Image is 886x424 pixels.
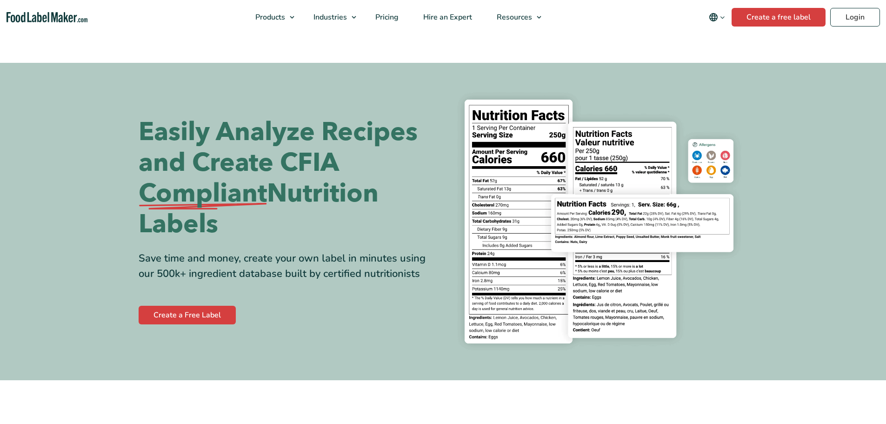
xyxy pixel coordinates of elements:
a: Create a Free Label [139,306,236,324]
span: Hire an Expert [420,12,473,22]
a: Create a free label [732,8,826,27]
span: Products [253,12,286,22]
span: Compliant [139,178,267,209]
button: Change language [702,8,732,27]
span: Pricing [373,12,400,22]
div: Save time and money, create your own label in minutes using our 500k+ ingredient database built b... [139,251,436,282]
a: Login [830,8,880,27]
h1: Easily Analyze Recipes and Create CFIA Nutrition Labels [139,117,436,240]
a: Food Label Maker homepage [7,12,88,23]
span: Resources [494,12,533,22]
span: Industries [311,12,348,22]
